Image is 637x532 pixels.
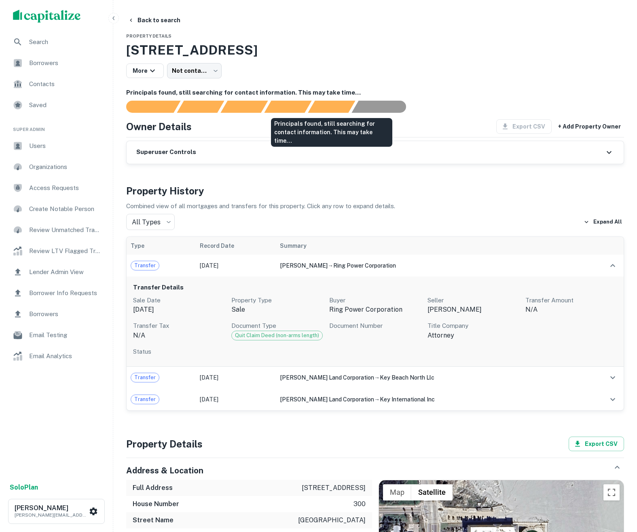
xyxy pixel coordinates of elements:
[8,499,105,524] button: [PERSON_NAME][PERSON_NAME][EMAIL_ADDRESS][PERSON_NAME][DOMAIN_NAME]
[29,330,102,340] span: Email Testing
[126,88,624,97] h6: Principals found, still searching for contact information. This may take time...
[29,58,102,68] span: Borrowers
[29,162,102,172] span: Organizations
[126,214,175,230] div: All Types
[125,13,184,27] button: Back to search
[6,157,106,177] a: Organizations
[10,483,38,492] a: SoloPlan
[380,374,434,381] span: key beach north llc
[133,347,617,357] p: Status
[525,305,617,315] p: N/A
[280,373,578,382] div: →
[555,119,624,134] button: + Add Property Owner
[29,351,102,361] span: Email Analytics
[352,101,416,113] div: AI fulfillment process complete.
[231,296,323,305] p: Property Type
[582,216,624,228] button: Expand All
[232,331,322,340] span: Quit Claim Deed (non-arms length)
[380,396,435,403] span: key international inc
[427,296,519,305] p: Seller
[136,148,196,157] h6: Superuser Controls
[6,136,106,156] a: Users
[196,388,276,410] td: [DATE]
[308,101,355,113] div: Principals found, still searching for contact information. This may take time...
[6,325,106,345] a: Email Testing
[29,79,102,89] span: Contacts
[427,305,519,315] p: [PERSON_NAME]
[133,515,174,525] h6: Street Name
[133,331,225,340] p: N/A
[15,511,87,519] p: [PERSON_NAME][EMAIL_ADDRESS][PERSON_NAME][DOMAIN_NAME]
[271,118,392,147] div: Principals found, still searching for contact information. This may take time...
[131,262,159,270] span: Transfer
[29,288,102,298] span: Borrower Info Requests
[276,237,582,255] th: Summary
[15,505,87,511] h6: [PERSON_NAME]
[329,305,421,315] p: ring power corporation
[133,499,179,509] h6: House Number
[29,246,102,256] span: Review LTV Flagged Transactions
[196,255,276,277] td: [DATE]
[29,183,102,193] span: Access Requests
[126,34,171,38] span: Property Details
[29,204,102,214] span: Create Notable Person
[196,237,276,255] th: Record Date
[177,101,224,113] div: Your request is received and processing...
[411,484,453,500] button: Show satellite imagery
[126,437,203,451] h4: Property Details
[6,178,106,198] a: Access Requests
[6,241,106,261] a: Review LTV Flagged Transactions
[6,199,106,219] div: Create Notable Person
[6,220,106,240] div: Review Unmatched Transactions
[6,283,106,303] div: Borrower Info Requests
[133,483,173,493] h6: Full Address
[29,141,102,151] span: Users
[280,261,578,270] div: →
[29,267,102,277] span: Lender Admin View
[383,484,411,500] button: Show street map
[126,63,164,78] button: More
[329,321,421,331] p: Document Number
[6,53,106,73] div: Borrowers
[29,309,102,319] span: Borrowers
[133,296,225,305] p: Sale Date
[6,116,106,136] li: Super Admin
[6,304,106,324] a: Borrowers
[280,374,374,381] span: [PERSON_NAME] land corporation
[606,393,620,406] button: expand row
[264,101,311,113] div: Principals found, AI now looking for contact information...
[6,262,106,282] a: Lender Admin View
[353,499,366,509] p: 300
[126,201,624,211] p: Combined view of all mortgages and transfers for this property. Click any row to expand details.
[597,467,637,506] iframe: Chat Widget
[10,483,38,491] strong: Solo Plan
[167,63,222,78] div: Not contacted
[606,371,620,384] button: expand row
[6,95,106,115] a: Saved
[6,32,106,52] a: Search
[298,515,366,525] p: [GEOGRAPHIC_DATA]
[569,437,624,451] button: Export CSV
[302,483,366,493] p: [STREET_ADDRESS]
[280,395,578,404] div: →
[127,237,196,255] th: Type
[333,262,396,269] span: ring power corporation
[231,305,323,315] p: sale
[231,321,323,331] p: Document Type
[131,374,159,382] span: Transfer
[116,101,177,113] div: Sending borrower request to AI...
[6,346,106,366] a: Email Analytics
[231,331,323,340] div: Code: 55
[606,259,620,272] button: expand row
[525,296,617,305] p: Transfer Amount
